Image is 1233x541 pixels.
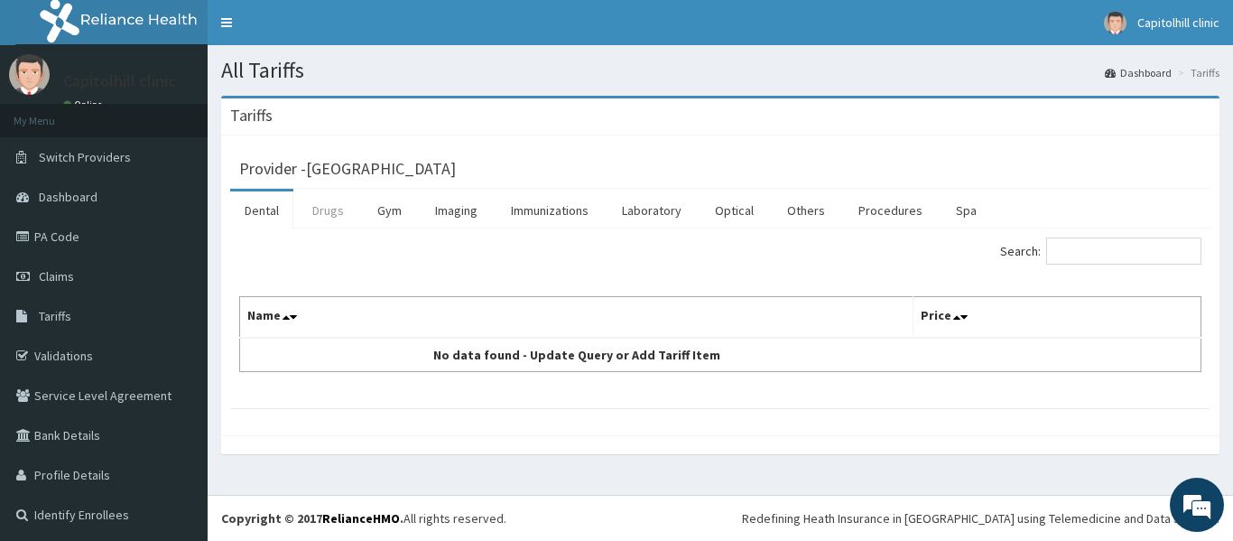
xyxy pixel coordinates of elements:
strong: Copyright © 2017 . [221,510,403,527]
span: Dashboard [39,189,97,205]
a: Immunizations [496,191,603,229]
p: Capitolhill clinic [63,73,176,89]
input: Search: [1046,238,1201,265]
a: Optical [700,191,768,229]
a: RelianceHMO [322,510,400,527]
a: Laboratory [607,191,696,229]
a: Online [63,98,107,111]
h3: Provider - [GEOGRAPHIC_DATA] [239,161,456,177]
a: Procedures [844,191,937,229]
img: User Image [9,54,50,95]
a: Spa [941,191,991,229]
th: Name [240,297,913,339]
span: Claims [39,268,74,284]
a: Imaging [421,191,492,229]
h3: Tariffs [230,107,273,124]
span: Capitolhill clinic [1137,14,1219,31]
span: Tariffs [39,308,71,324]
label: Search: [1000,238,1201,265]
a: Others [773,191,839,229]
div: Redefining Heath Insurance in [GEOGRAPHIC_DATA] using Telemedicine and Data Science! [742,509,1219,527]
li: Tariffs [1173,65,1219,80]
a: Dental [230,191,293,229]
span: Switch Providers [39,149,131,165]
th: Price [913,297,1201,339]
a: Dashboard [1105,65,1172,80]
h1: All Tariffs [221,59,1219,82]
a: Drugs [298,191,358,229]
a: Gym [363,191,416,229]
footer: All rights reserved. [208,495,1233,541]
td: No data found - Update Query or Add Tariff Item [240,338,913,372]
img: User Image [1104,12,1126,34]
